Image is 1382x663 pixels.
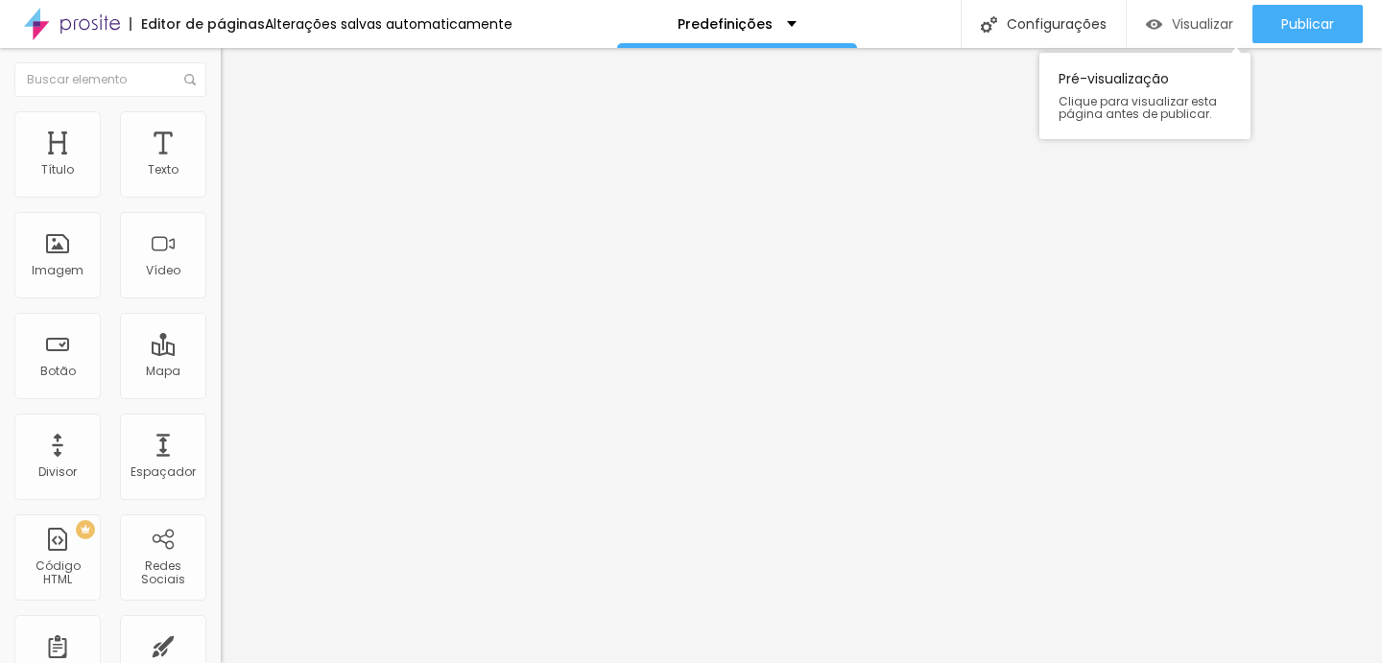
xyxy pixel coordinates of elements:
font: Redes Sociais [141,557,185,587]
iframe: Editor [221,48,1382,663]
font: Configurações [1007,14,1107,34]
font: Botão [40,363,76,379]
font: Código HTML [36,557,81,587]
font: Publicar [1281,14,1334,34]
font: Mapa [146,363,180,379]
font: Título [41,161,74,178]
img: Ícone [184,74,196,85]
input: Buscar elemento [14,62,206,97]
font: Espaçador [131,463,196,480]
font: Imagem [32,262,83,278]
font: Texto [148,161,179,178]
font: Alterações salvas automaticamente [265,14,512,34]
font: Predefinições [678,14,773,34]
font: Editor de páginas [141,14,265,34]
font: Visualizar [1172,14,1233,34]
font: Clique para visualizar esta página antes de publicar. [1059,93,1217,122]
button: Publicar [1252,5,1363,43]
img: Ícone [981,16,997,33]
font: Vídeo [146,262,180,278]
button: Visualizar [1127,5,1252,43]
font: Pré-visualização [1059,69,1169,88]
img: view-1.svg [1146,16,1162,33]
font: Divisor [38,463,77,480]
